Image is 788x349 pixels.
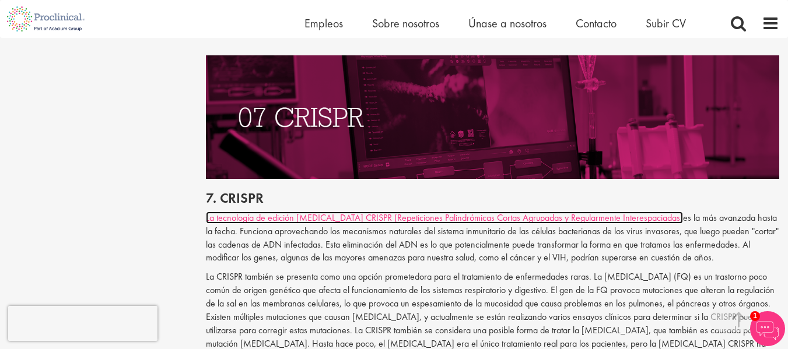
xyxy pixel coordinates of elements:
a: Empleos [304,16,343,31]
iframe: reCAPTCHA [8,306,157,341]
font: es la más avanzada hasta la fecha. Funciona aprovechando los mecanismos naturales del sistema inm... [206,211,779,264]
a: La tecnología de edición [MEDICAL_DATA] CRISPR (Repeticiones Palindrómicas Cortas Agrupadas y Reg... [206,211,683,224]
a: Únase a nosotros [468,16,547,31]
a: Sobre nosotros [372,16,439,31]
font: 1 [753,312,757,320]
font: 7. CRISPR [206,189,264,207]
a: Contacto [576,16,617,31]
img: Chatbot [750,311,785,346]
a: Subir CV [646,16,686,31]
